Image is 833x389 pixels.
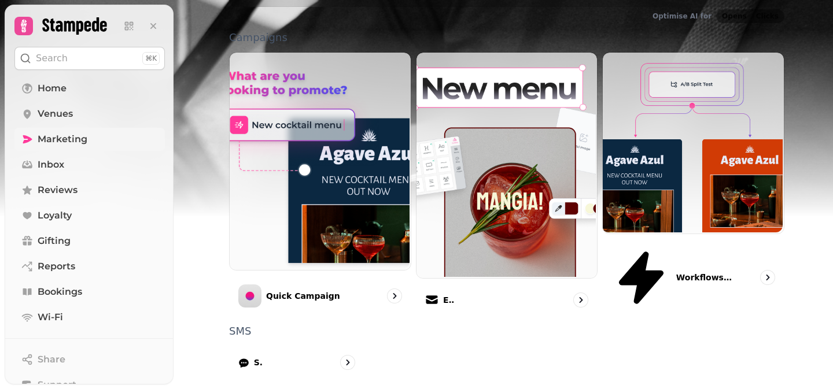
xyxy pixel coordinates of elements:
a: Loyalty [14,204,165,227]
p: Workflows (coming soon) [676,272,734,283]
a: Inbox [14,153,165,176]
div: ⌘K [142,52,160,65]
span: Clicks [756,13,779,20]
span: Reports [38,260,75,273]
a: Workflows (coming soon)Workflows (coming soon) [602,52,784,317]
p: Search [36,51,68,65]
p: Email [443,294,455,306]
p: Optimise AI for [653,12,712,21]
a: Marketing [14,128,165,151]
a: Gifting [14,229,165,253]
span: Gifting [38,234,71,248]
a: Wi-Fi [14,306,165,329]
a: Bookings [14,280,165,303]
img: Quick Campaign [228,51,410,269]
p: Quick Campaign [266,290,340,302]
a: Reports [14,255,165,278]
a: EmailEmail [416,52,598,317]
a: Reviews [14,179,165,202]
span: Home [38,81,67,95]
span: Reviews [38,183,78,197]
span: Bookings [38,285,82,299]
a: Venues [14,102,165,125]
a: SMS [229,346,364,379]
img: Email [415,51,596,277]
span: Wi-Fi [38,310,63,324]
button: Clicks [751,10,784,23]
svg: go to [342,357,353,368]
span: Share [38,353,65,366]
svg: go to [389,290,400,302]
span: Inbox [38,158,64,172]
svg: go to [575,294,587,306]
img: Workflows (coming soon) [602,51,783,232]
a: Home [14,77,165,100]
span: Marketing [38,132,87,146]
p: SMS [254,357,263,368]
svg: go to [762,272,773,283]
a: Quick CampaignQuick Campaign [229,52,411,317]
button: Share [14,348,165,371]
p: Campaigns [229,32,784,43]
p: SMS [229,326,784,336]
button: Opens [717,10,751,23]
span: Loyalty [38,209,72,223]
span: Venues [38,107,73,121]
span: Opens [722,13,747,20]
button: Search⌘K [14,47,165,70]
